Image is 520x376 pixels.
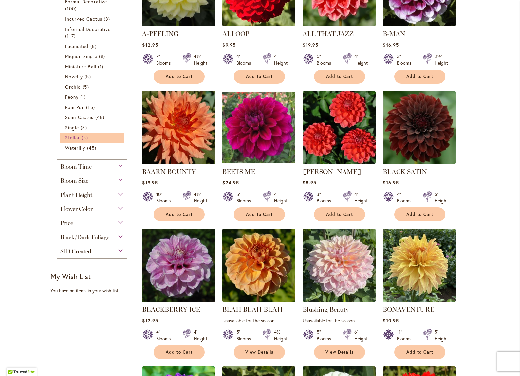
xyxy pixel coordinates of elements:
[303,21,376,28] a: ALL THAT JAZZ
[65,124,79,131] span: Single
[166,212,193,217] span: Add to Cart
[156,329,175,342] div: 4" Blooms
[274,191,288,204] div: 4' Height
[303,317,376,324] p: Unavailable for the season
[326,212,353,217] span: Add to Cart
[383,30,405,38] a: B-MAN
[142,159,215,165] a: Baarn Bounty
[65,43,89,49] span: Laciniated
[142,179,158,186] span: $19.95
[65,94,79,100] span: Peony
[394,207,445,221] button: Add to Cart
[84,73,92,80] span: 5
[325,349,354,355] span: View Details
[383,229,456,302] img: Bonaventure
[383,297,456,303] a: Bonaventure
[65,104,121,111] a: Pom Pon 15
[65,43,121,50] a: Laciniated 8
[222,42,235,48] span: $9.95
[99,53,107,60] span: 8
[156,53,175,66] div: 7" Blooms
[354,329,368,342] div: 6' Height
[326,74,353,79] span: Add to Cart
[65,134,121,141] a: Stellar 5
[222,21,295,28] a: ALI OOP
[142,21,215,28] a: A-Peeling
[65,32,77,39] span: 117
[60,234,109,241] span: Black/Dark Foliage
[383,91,456,164] img: BLACK SATIN
[406,349,433,355] span: Add to Cart
[234,70,285,84] button: Add to Cart
[303,168,361,176] a: [PERSON_NAME]
[142,297,215,303] a: BLACKBERRY ICE
[303,30,354,38] a: ALL THAT JAZZ
[314,345,365,359] a: View Details
[142,42,158,48] span: $12.95
[104,15,112,22] span: 3
[435,329,448,342] div: 5' Height
[142,317,158,324] span: $12.95
[95,114,106,121] span: 48
[65,63,121,70] a: Miniature Ball 1
[234,345,285,359] a: View Details
[222,297,295,303] a: Blah Blah Blah
[65,73,83,80] span: Novelty
[81,124,88,131] span: 3
[317,329,335,342] div: 5" Blooms
[246,74,273,79] span: Add to Cart
[65,135,80,141] span: Stellar
[65,15,121,22] a: Incurved Cactus 3
[314,70,365,84] button: Add to Cart
[142,168,196,176] a: BAARN BOUNTY
[90,43,98,50] span: 8
[236,329,255,342] div: 5" Blooms
[166,349,193,355] span: Add to Cart
[65,145,85,151] span: Waterlily
[354,53,368,66] div: 4' Height
[60,205,93,213] span: Flower Color
[65,26,121,39] a: Informal Decorative 117
[82,134,89,141] span: 5
[87,144,98,151] span: 45
[383,42,399,48] span: $16.95
[314,207,365,221] button: Add to Cart
[86,104,96,111] span: 15
[274,53,288,66] div: 4' Height
[397,329,415,342] div: 11" Blooms
[65,104,84,110] span: Pom Pon
[383,305,434,313] a: BONAVENTURE
[435,191,448,204] div: 5' Height
[222,305,283,313] a: BLAH BLAH BLAH
[383,317,399,324] span: $10.95
[60,219,73,227] span: Price
[65,73,121,80] a: Novelty 5
[65,94,121,100] a: Peony 1
[222,317,295,324] p: Unavailable for the season
[166,74,193,79] span: Add to Cart
[354,191,368,204] div: 4' Height
[383,159,456,165] a: BLACK SATIN
[154,345,205,359] button: Add to Cart
[317,191,335,204] div: 3" Blooms
[98,63,105,70] span: 1
[65,63,96,70] span: Miniature Ball
[65,83,121,90] a: Orchid 5
[194,329,207,342] div: 4' Height
[142,305,200,313] a: BLACKBERRY ICE
[246,212,273,217] span: Add to Cart
[303,91,376,164] img: BENJAMIN MATTHEW
[222,91,295,164] img: BEETS ME
[142,229,215,302] img: BLACKBERRY ICE
[60,177,88,184] span: Bloom Size
[435,53,448,66] div: 3½' Height
[222,168,255,176] a: BEETS ME
[234,207,285,221] button: Add to Cart
[142,30,178,38] a: A-PEELING
[222,30,249,38] a: ALI OOP
[222,179,239,186] span: $24.95
[83,83,90,90] span: 5
[303,229,376,302] img: Blushing Beauty
[80,94,87,100] span: 1
[394,70,445,84] button: Add to Cart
